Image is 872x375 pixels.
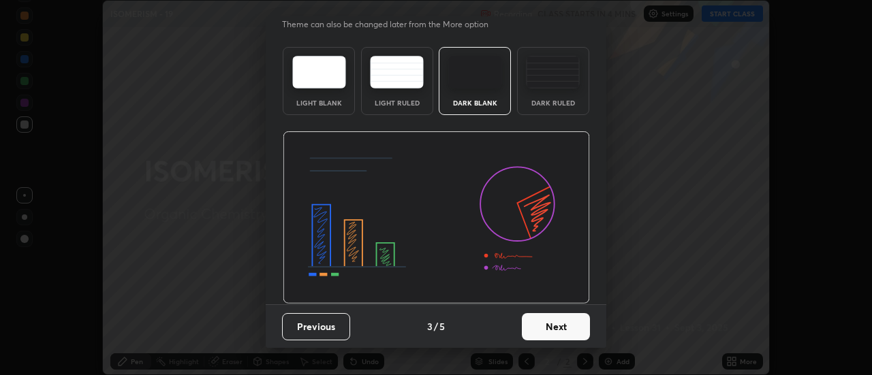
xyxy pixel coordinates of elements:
img: lightTheme.e5ed3b09.svg [292,56,346,88]
div: Dark Blank [448,99,502,106]
img: darkThemeBanner.d06ce4a2.svg [283,131,590,304]
img: lightRuledTheme.5fabf969.svg [370,56,424,88]
div: Dark Ruled [526,99,580,106]
h4: / [434,319,438,333]
button: Previous [282,313,350,340]
h4: 3 [427,319,433,333]
img: darkTheme.f0cc69e5.svg [448,56,502,88]
p: Theme can also be changed later from the More option [282,18,503,31]
div: Light Ruled [370,99,424,106]
button: Next [522,313,590,340]
img: darkRuledTheme.de295e13.svg [526,56,580,88]
div: Light Blank [292,99,346,106]
h4: 5 [439,319,445,333]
